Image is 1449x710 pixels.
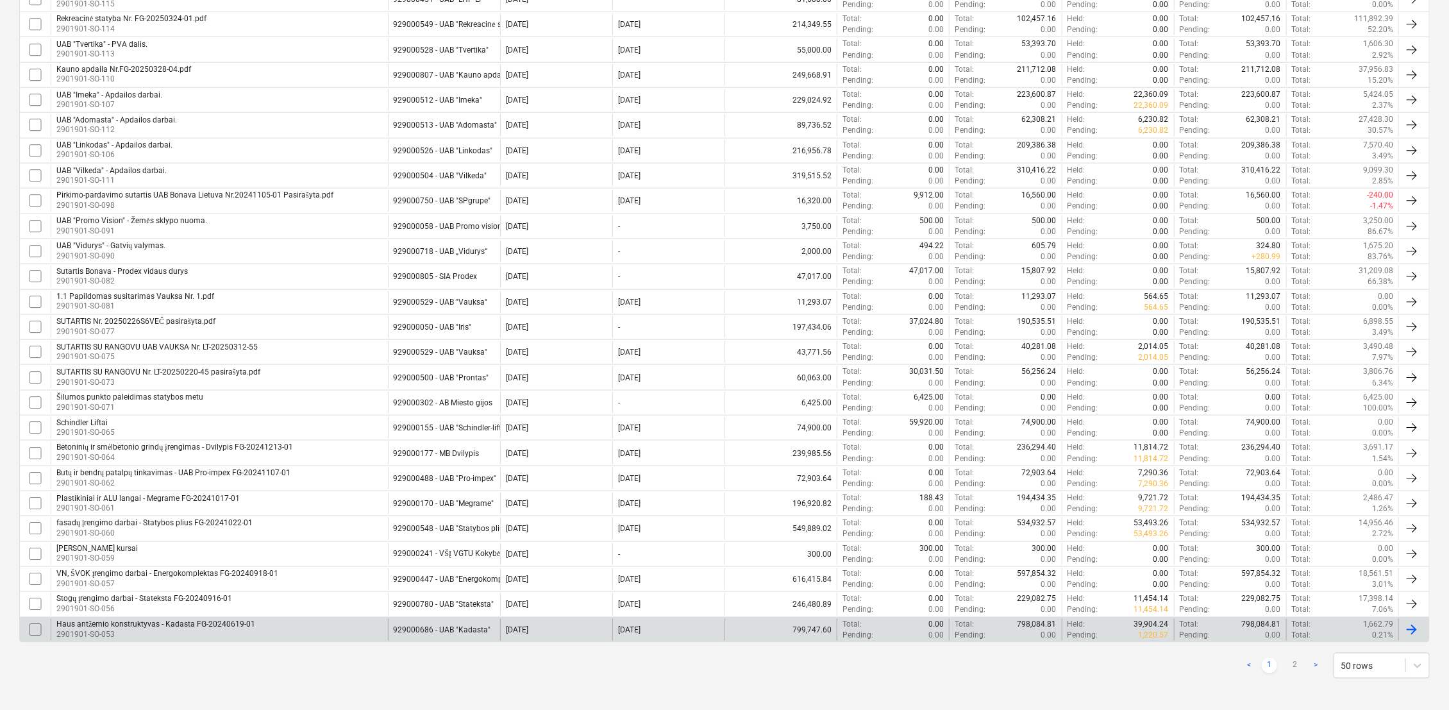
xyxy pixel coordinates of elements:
iframe: Chat Widget [1385,648,1449,710]
div: UAB "Vidurys" - Gatvių valymas. [56,241,165,251]
p: Total : [1180,216,1199,226]
div: 929000807 - UAB "Kauno apdaila" [394,71,513,80]
p: Pending : [955,125,985,136]
p: Total : [1180,241,1199,251]
p: 0.00 [1266,125,1281,136]
p: 0.00 [1266,24,1281,35]
p: 2901901-SO-113 [56,49,147,60]
p: Total : [1292,89,1311,100]
div: [DATE] [618,146,641,155]
p: 0.00 [928,114,944,125]
p: Held : [1068,114,1085,125]
p: 0.00 [1153,266,1169,276]
p: 0.00 [1266,50,1281,61]
p: Pending : [1180,251,1210,262]
p: 15,807.92 [1022,266,1057,276]
p: 1,675.20 [1363,241,1393,251]
p: Pending : [1068,125,1098,136]
div: 929000513 - UAB "Adomasta" [394,121,498,130]
p: Total : [1292,190,1311,201]
p: 0.00 [1153,165,1169,176]
div: 43,771.56 [724,341,837,363]
p: 2901901-SO-106 [56,149,172,160]
p: Held : [1068,216,1085,226]
div: UAB "Vilkeda" - Apdailos darbai. [56,166,167,175]
a: Page 1 is your current page [1262,658,1277,673]
p: Pending : [1180,151,1210,162]
p: 30.57% [1368,125,1393,136]
p: 0.00 [928,64,944,75]
p: Total : [955,114,974,125]
p: Pending : [1180,50,1210,61]
div: 929000526 - UAB "Linkodas" [394,146,493,155]
p: Pending : [955,226,985,237]
p: 324.80 [1257,241,1281,251]
div: [DATE] [506,247,528,256]
p: 0.00 [1041,100,1057,111]
p: Total : [1180,165,1199,176]
p: 0.00 [1266,176,1281,187]
div: 929000718 - UAB „Vidurys“ [394,247,488,256]
p: Total : [1292,64,1311,75]
p: 0.00 [1153,241,1169,251]
p: Total : [955,38,974,49]
p: 22,360.09 [1134,100,1169,111]
div: 197,434.06 [724,316,837,338]
p: 500.00 [1257,216,1281,226]
div: 3,750.00 [724,216,837,237]
p: 53,393.70 [1022,38,1057,49]
p: 52.20% [1368,24,1393,35]
p: 0.00 [1153,151,1169,162]
p: 0.00 [928,100,944,111]
p: Held : [1068,89,1085,100]
p: Total : [955,13,974,24]
div: Rekreacinė statyba Nr. FG-20250324-01.pdf [56,14,206,24]
p: Pending : [842,125,873,136]
p: Total : [1180,266,1199,276]
div: UAB "Tvertika" - PVA dalis. [56,40,147,49]
p: 0.00 [1153,140,1169,151]
div: [DATE] [618,171,641,180]
p: 7,570.40 [1363,140,1393,151]
div: UAB "Adomasta" - Apdailos darbai. [56,115,177,124]
p: Pending : [1068,24,1098,35]
p: 0.00 [1153,38,1169,49]
p: 0.00 [928,75,944,86]
p: 0.00 [928,125,944,136]
div: 616,415.84 [724,568,837,590]
div: 11,293.07 [724,291,837,313]
p: Total : [955,266,974,276]
div: 47,017.00 [724,266,837,287]
p: 0.00 [1266,151,1281,162]
p: 0.00 [1041,125,1057,136]
p: Pending : [955,24,985,35]
div: [DATE] [506,146,528,155]
div: [DATE] [506,46,528,55]
div: [DATE] [506,20,528,29]
p: Pending : [1180,24,1210,35]
p: Pending : [1068,50,1098,61]
p: 0.00 [928,50,944,61]
p: Pending : [842,226,873,237]
p: Total : [955,190,974,201]
p: Total : [842,241,862,251]
p: 0.00 [928,151,944,162]
p: Pending : [842,24,873,35]
p: 62,308.21 [1246,114,1281,125]
p: Held : [1068,241,1085,251]
p: Total : [1292,140,1311,151]
div: - [618,222,620,231]
p: 53,393.70 [1246,38,1281,49]
div: 929000058 - UAB Promo vision [394,222,503,231]
p: Total : [1292,241,1311,251]
p: Held : [1068,266,1085,276]
p: Pending : [842,176,873,187]
p: Pending : [842,75,873,86]
p: Total : [1292,165,1311,176]
p: Total : [1180,140,1199,151]
p: 0.00 [928,201,944,212]
p: Pending : [842,251,873,262]
p: 209,386.38 [1242,140,1281,151]
div: 249,668.91 [724,64,837,86]
p: Total : [842,114,862,125]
